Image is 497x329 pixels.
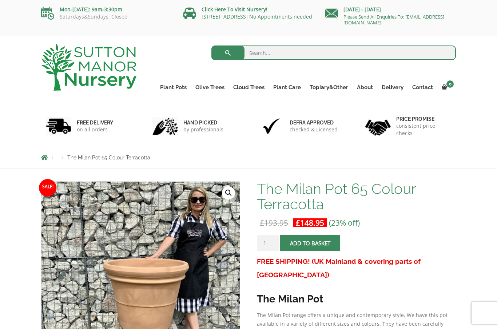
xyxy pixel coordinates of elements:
p: consistent price checks [396,122,452,137]
a: [STREET_ADDRESS] No Appointments needed [202,13,312,20]
img: 4.jpg [365,115,391,137]
img: 3.jpg [259,117,284,135]
a: Plant Pots [156,82,191,92]
bdi: 193.95 [260,218,288,228]
a: 0 [437,82,456,92]
input: Search... [211,45,456,60]
span: The Milan Pot 65 Colour Terracotta [67,155,150,160]
span: £ [260,218,264,228]
a: Olive Trees [191,82,229,92]
h6: hand picked [183,119,223,126]
span: Sale! [39,179,56,197]
a: Contact [408,82,437,92]
a: Please Send All Enquiries To: [EMAIL_ADDRESS][DOMAIN_NAME] [343,13,444,26]
a: Cloud Trees [229,82,269,92]
bdi: 148.95 [296,218,324,228]
a: Click Here To Visit Nursery! [202,6,267,13]
a: Delivery [377,82,408,92]
h6: FREE DELIVERY [77,119,113,126]
img: logo [41,44,136,91]
p: Mon-[DATE]: 9am-3:30pm [41,5,172,14]
img: 1.jpg [46,117,71,135]
a: Topiary&Other [305,82,353,92]
nav: Breadcrumbs [41,154,456,160]
span: 0 [446,80,454,88]
p: on all orders [77,126,113,133]
a: View full-screen image gallery [222,186,235,199]
h3: FREE SHIPPING! (UK Mainland & covering parts of [GEOGRAPHIC_DATA]) [257,255,456,282]
a: About [353,82,377,92]
span: (23% off) [329,218,360,228]
h1: The Milan Pot 65 Colour Terracotta [257,181,456,212]
p: checked & Licensed [290,126,338,133]
h6: Price promise [396,116,452,122]
p: Saturdays&Sundays: Closed [41,14,172,20]
span: £ [296,218,300,228]
p: [DATE] - [DATE] [325,5,456,14]
strong: The Milan Pot [257,293,323,305]
input: Product quantity [257,235,279,251]
h6: Defra approved [290,119,338,126]
a: Plant Care [269,82,305,92]
button: Add to basket [280,235,340,251]
img: 2.jpg [152,117,178,135]
p: by professionals [183,126,223,133]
